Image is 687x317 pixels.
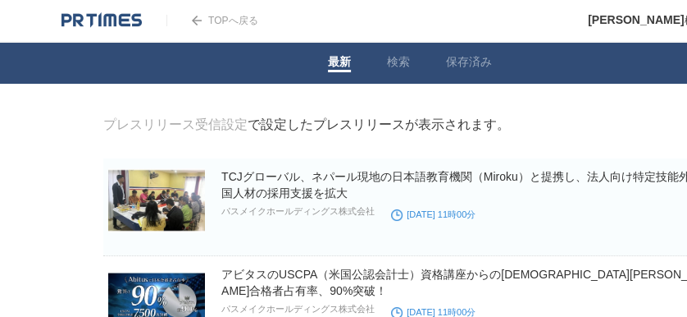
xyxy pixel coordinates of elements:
[103,117,510,134] div: で設定したプレスリリースが表示されます。
[166,15,257,26] a: TOPへ戻る
[328,55,351,72] a: 最新
[103,117,248,131] a: プレスリリース受信設定
[446,55,492,72] a: 保存済み
[108,168,205,232] img: TCJグローバル、ネパール現地の日本語教育機関（Miroku）と提携し、法人向け特定技能外国人材の採用支援を拡大
[387,55,410,72] a: 検索
[61,12,142,29] img: logo.png
[221,303,375,315] p: パスメイクホールディングス株式会社
[588,13,684,26] span: [PERSON_NAME]
[192,16,202,25] img: arrow.png
[391,307,475,317] time: [DATE] 11時00分
[391,209,475,219] time: [DATE] 11時00分
[221,205,375,218] p: パスメイクホールディングス株式会社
